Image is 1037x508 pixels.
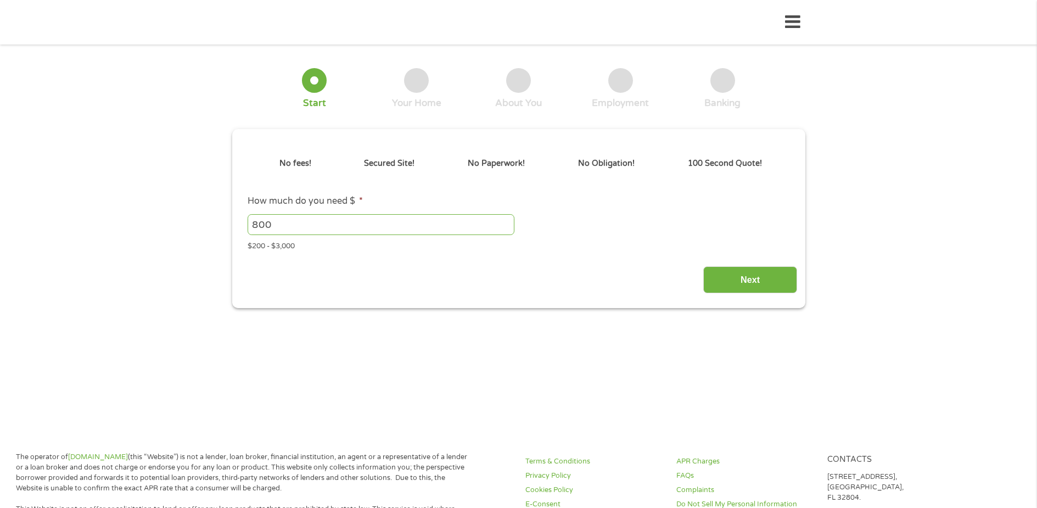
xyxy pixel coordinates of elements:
[303,97,326,109] div: Start
[364,158,414,170] p: Secured Site!
[16,452,469,494] p: The operator of (this “Website”) is not a lender, loan broker, financial institution, an agent or...
[392,97,441,109] div: Your Home
[525,485,663,495] a: Cookies Policy
[468,158,525,170] p: No Paperwork!
[525,471,663,481] a: Privacy Policy
[592,97,649,109] div: Employment
[248,237,789,252] div: $200 - $3,000
[688,158,762,170] p: 100 Second Quote!
[495,97,542,109] div: About You
[578,158,635,170] p: No Obligation!
[676,485,814,495] a: Complaints
[68,453,128,461] a: [DOMAIN_NAME]
[279,158,311,170] p: No fees!
[704,97,741,109] div: Banking
[827,472,965,503] p: [STREET_ADDRESS], [GEOGRAPHIC_DATA], FL 32804.
[676,471,814,481] a: FAQs
[703,266,797,293] input: Next
[248,196,363,207] label: How much do you need $
[676,456,814,467] a: APR Charges
[525,456,663,467] a: Terms & Conditions
[827,455,965,465] h4: Contacts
